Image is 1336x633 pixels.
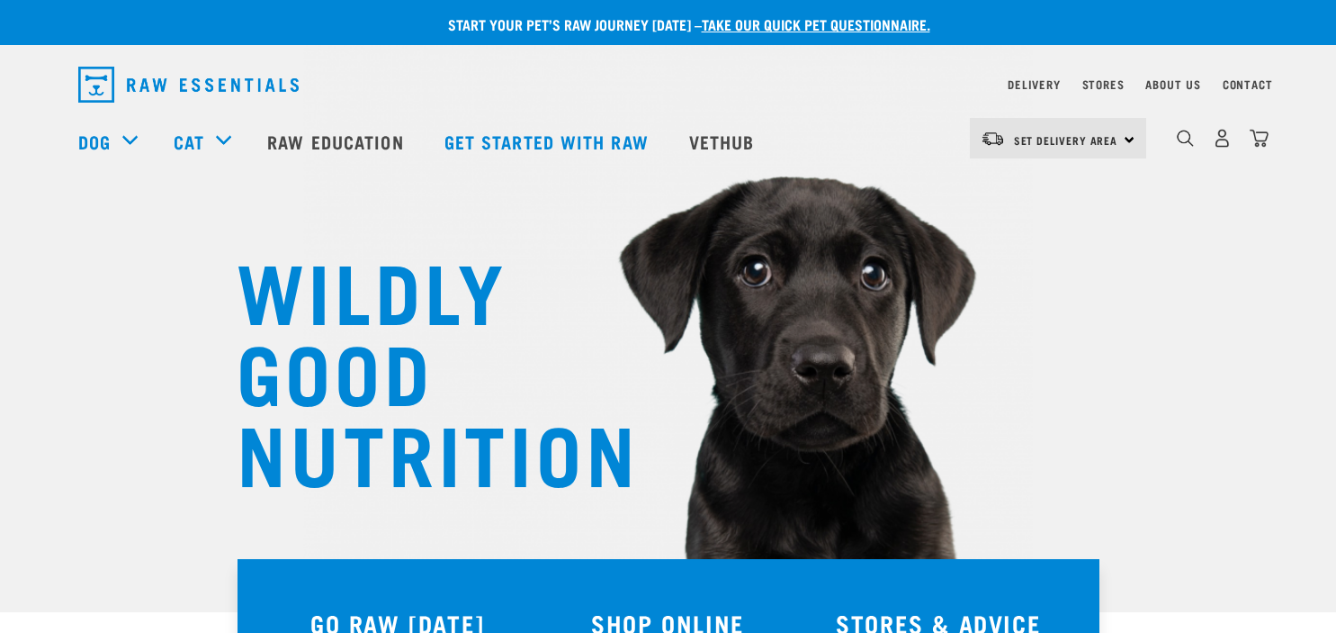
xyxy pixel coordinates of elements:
a: Dog [78,128,111,155]
img: van-moving.png [981,131,1005,147]
a: Stores [1082,81,1125,87]
h1: WILDLY GOOD NUTRITION [237,248,596,491]
a: About Us [1145,81,1200,87]
img: home-icon@2x.png [1250,129,1269,148]
img: home-icon-1@2x.png [1177,130,1194,147]
a: Raw Education [249,105,426,177]
a: Delivery [1008,81,1060,87]
a: Contact [1223,81,1273,87]
img: Raw Essentials Logo [78,67,299,103]
a: Vethub [671,105,777,177]
span: Set Delivery Area [1014,137,1118,143]
a: Cat [174,128,204,155]
a: take our quick pet questionnaire. [702,20,930,28]
img: user.png [1213,129,1232,148]
a: Get started with Raw [426,105,671,177]
nav: dropdown navigation [64,59,1273,110]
